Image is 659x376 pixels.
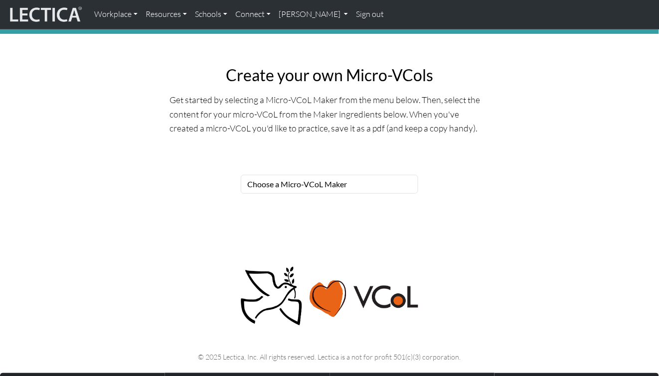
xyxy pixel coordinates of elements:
[90,4,142,25] a: Workplace
[7,5,82,24] img: lecticalive
[352,4,388,25] a: Sign out
[170,93,490,134] p: Get started by selecting a Micro-VCoL Maker from the menu below. Then, select the content for you...
[238,265,421,328] img: Peace, love, VCoL
[51,351,608,363] p: © 2025 Lectica, Inc. All rights reserved. Lectica is a not for profit 501(c)(3) corporation.
[191,4,231,25] a: Schools
[170,66,490,85] h2: Create your own Micro-VCols
[142,4,191,25] a: Resources
[231,4,275,25] a: Connect
[275,4,352,25] a: [PERSON_NAME]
